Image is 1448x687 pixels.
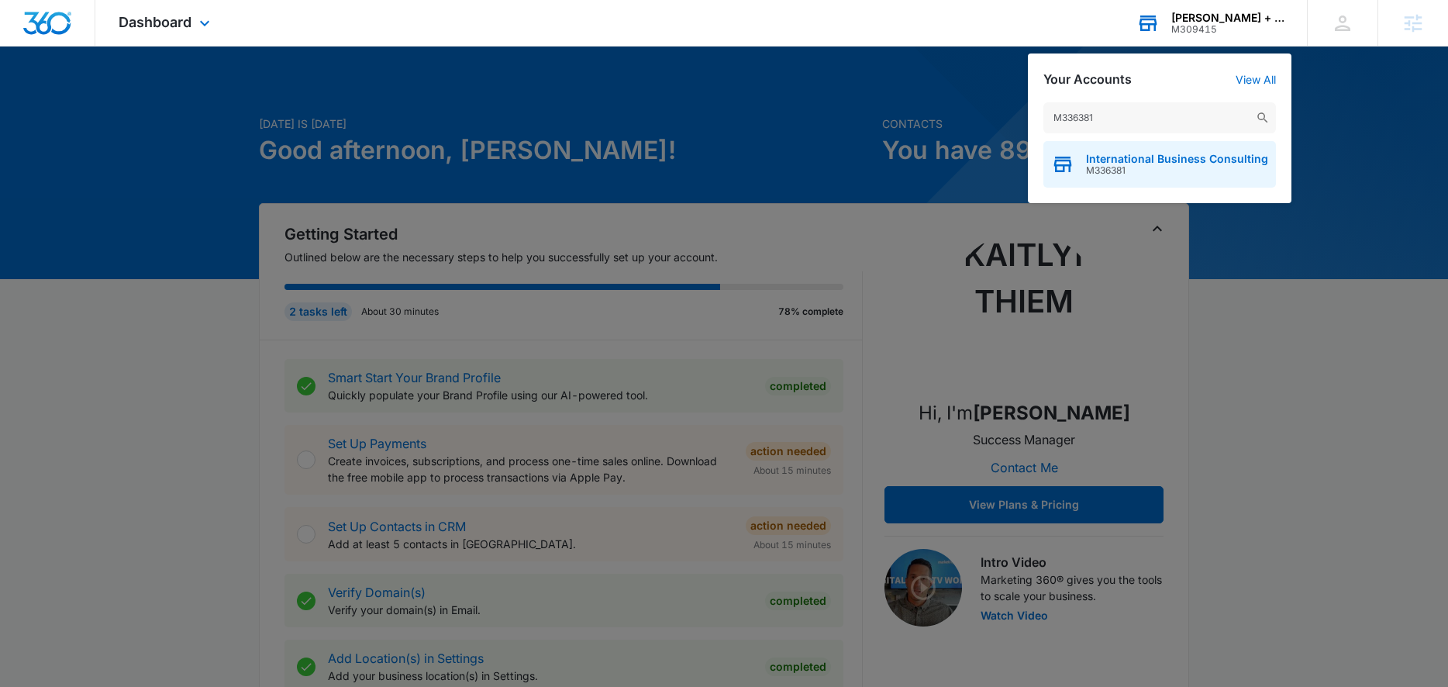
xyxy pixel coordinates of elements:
h2: Your Accounts [1043,72,1132,87]
div: account name [1171,12,1284,24]
button: International Business ConsultingM336381 [1043,141,1276,188]
span: Dashboard [119,14,191,30]
span: M336381 [1086,165,1268,176]
a: View All [1236,73,1276,86]
div: account id [1171,24,1284,35]
span: International Business Consulting [1086,153,1268,165]
input: Search Accounts [1043,102,1276,133]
